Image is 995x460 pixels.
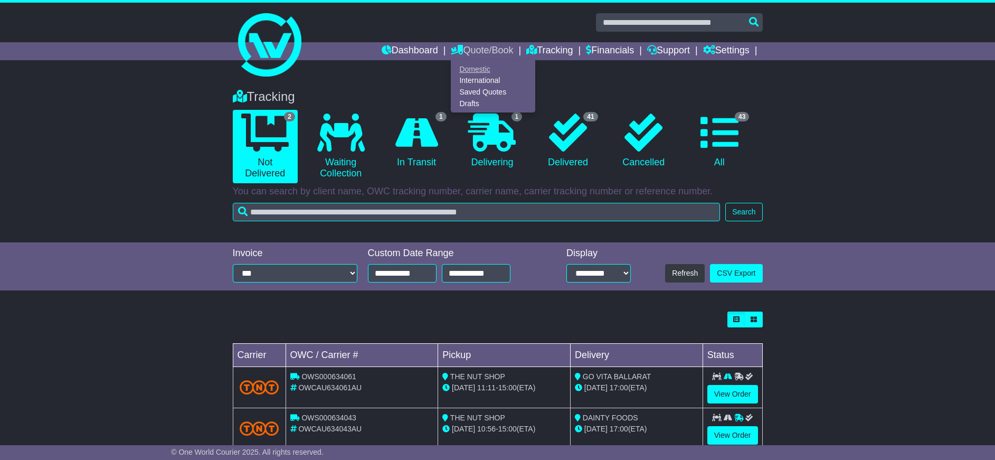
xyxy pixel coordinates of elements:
button: Refresh [665,264,705,283]
a: Financials [586,42,634,60]
span: THE NUT SHOP [450,414,505,422]
td: OWC / Carrier # [286,344,438,367]
span: [DATE] [584,425,608,433]
a: Drafts [451,98,535,109]
span: 15:00 [498,425,517,433]
div: Invoice [233,248,357,259]
a: Settings [703,42,750,60]
td: Carrier [233,344,286,367]
span: 43 [735,112,749,121]
span: THE NUT SHOP [450,372,505,381]
a: Dashboard [382,42,438,60]
a: 43 All [687,110,752,172]
span: 11:11 [477,383,496,392]
img: TNT_Domestic.png [240,421,279,436]
a: Saved Quotes [451,87,535,98]
span: [DATE] [452,425,475,433]
a: International [451,75,535,87]
span: DAINTY FOODS [583,414,638,422]
a: Waiting Collection [308,110,373,183]
td: Pickup [438,344,571,367]
img: TNT_Domestic.png [240,380,279,395]
span: 2 [284,112,295,121]
a: Quote/Book [451,42,513,60]
div: Custom Date Range [368,248,537,259]
span: © One World Courier 2025. All rights reserved. [171,448,324,456]
a: 2 Not Delivered [233,110,298,183]
a: Support [647,42,690,60]
p: You can search by client name, OWC tracking number, carrier name, carrier tracking number or refe... [233,186,763,198]
a: Cancelled [611,110,676,172]
span: 1 [435,112,447,121]
a: 41 Delivered [535,110,600,172]
a: 1 Delivering [460,110,525,172]
div: (ETA) [575,424,698,435]
span: 10:56 [477,425,496,433]
td: Delivery [570,344,703,367]
span: OWCAU634061AU [298,383,362,392]
td: Status [703,344,762,367]
span: [DATE] [452,383,475,392]
span: OWS000634061 [301,372,356,381]
div: (ETA) [575,382,698,393]
span: 17:00 [610,425,628,433]
span: 41 [583,112,598,121]
span: [DATE] [584,383,608,392]
a: Tracking [526,42,573,60]
span: 15:00 [498,383,517,392]
span: OWCAU634043AU [298,425,362,433]
span: GO VITA BALLARAT [583,372,651,381]
span: OWS000634043 [301,414,356,422]
a: View Order [707,426,758,445]
div: Tracking [228,89,768,105]
div: Display [566,248,631,259]
span: 17:00 [610,383,628,392]
a: Domestic [451,63,535,75]
a: CSV Export [710,264,762,283]
button: Search [725,203,762,221]
span: 1 [511,112,523,121]
div: Quote/Book [451,60,535,112]
a: View Order [707,385,758,403]
a: 1 In Transit [384,110,449,172]
div: - (ETA) [442,424,566,435]
div: - (ETA) [442,382,566,393]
